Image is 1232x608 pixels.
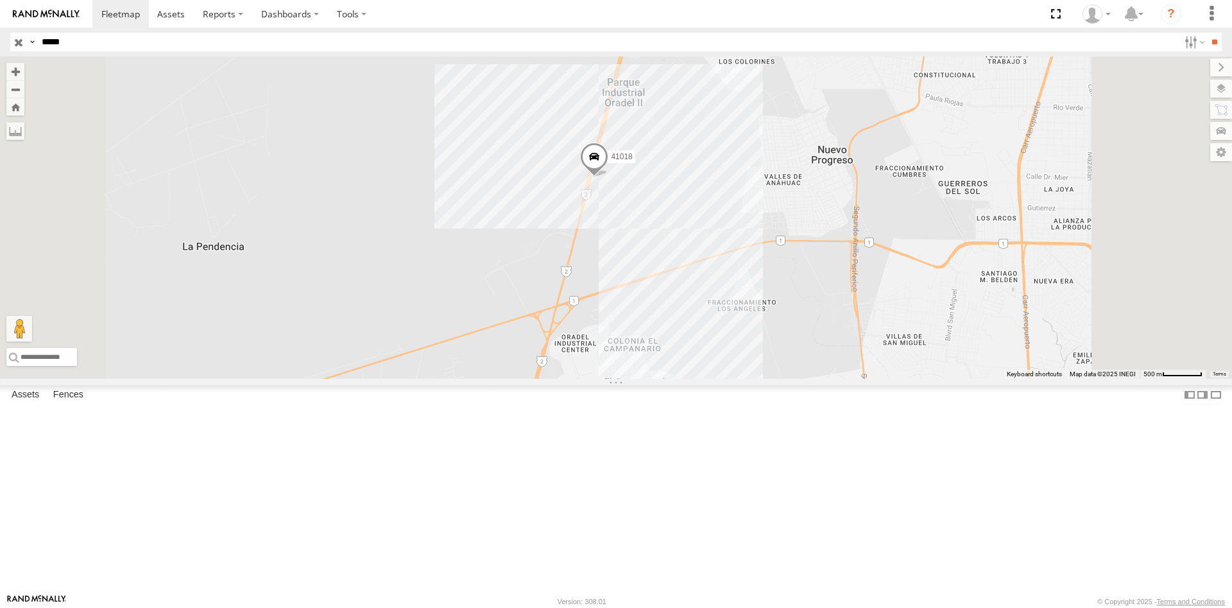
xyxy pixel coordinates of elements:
button: Keyboard shortcuts [1007,370,1062,379]
span: 500 m [1143,370,1162,378]
label: Measure [6,122,24,140]
button: Zoom in [6,63,24,80]
a: Terms and Conditions [1157,598,1225,605]
label: Hide Summary Table [1210,385,1222,404]
label: Dock Summary Table to the Right [1196,385,1209,404]
button: Drag Pegman onto the map to open Street View [6,316,32,342]
button: Zoom out [6,80,24,98]
i: ? [1161,4,1181,24]
a: Terms (opens in new tab) [1213,372,1226,377]
button: Map Scale: 500 m per 59 pixels [1140,370,1206,379]
label: Assets [5,386,46,404]
label: Fences [47,386,90,404]
label: Dock Summary Table to the Left [1183,385,1196,404]
img: rand-logo.svg [13,10,80,19]
a: Visit our Website [7,595,66,608]
span: Map data ©2025 INEGI [1070,370,1136,378]
button: Zoom Home [6,98,24,116]
label: Map Settings [1210,143,1232,161]
div: Juan Lopez [1078,4,1115,24]
div: © Copyright 2025 - [1097,598,1225,605]
label: Search Query [27,33,37,51]
span: 41018 [611,153,632,162]
div: Version: 308.01 [558,598,606,605]
label: Search Filter Options [1179,33,1207,51]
